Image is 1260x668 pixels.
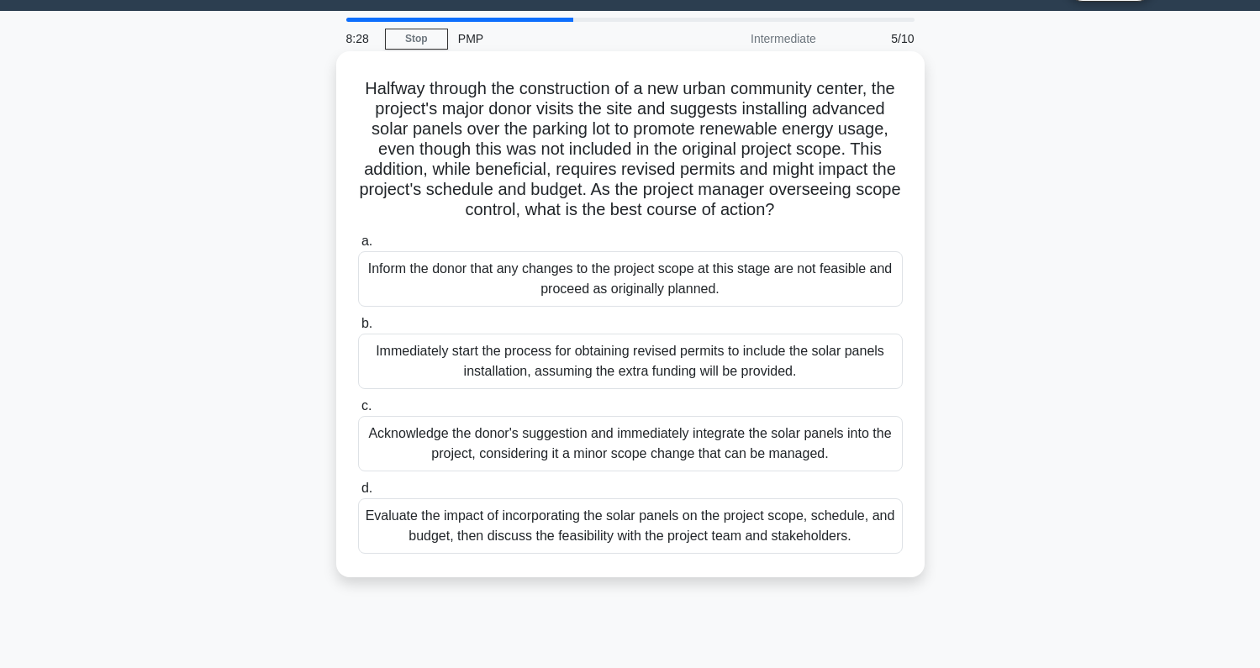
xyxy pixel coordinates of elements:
a: Stop [385,29,448,50]
div: Acknowledge the donor's suggestion and immediately integrate the solar panels into the project, c... [358,416,903,471]
div: Evaluate the impact of incorporating the solar panels on the project scope, schedule, and budget,... [358,498,903,554]
h5: Halfway through the construction of a new urban community center, the project's major donor visit... [356,78,904,221]
div: Immediately start the process for obtaining revised permits to include the solar panels installat... [358,334,903,389]
div: PMP [448,22,679,55]
div: 5/10 [826,22,925,55]
div: Intermediate [679,22,826,55]
span: a. [361,234,372,248]
div: 8:28 [336,22,385,55]
span: b. [361,316,372,330]
div: Inform the donor that any changes to the project scope at this stage are not feasible and proceed... [358,251,903,307]
span: d. [361,481,372,495]
span: c. [361,398,372,413]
